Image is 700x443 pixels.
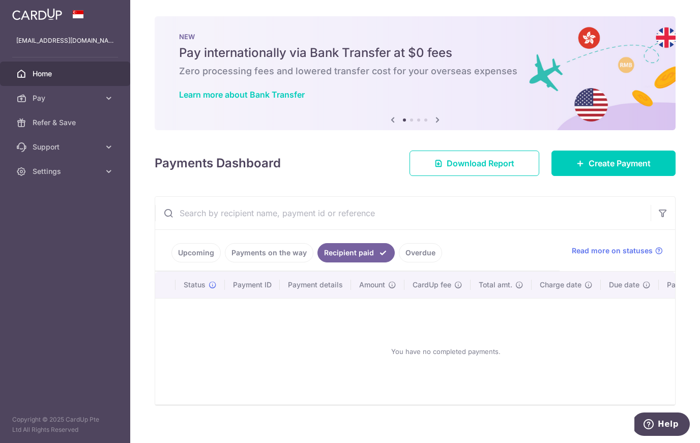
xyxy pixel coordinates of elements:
[184,280,206,290] span: Status
[447,157,514,169] span: Download Report
[225,272,280,298] th: Payment ID
[410,151,539,176] a: Download Report
[179,45,651,61] h5: Pay internationally via Bank Transfer at $0 fees
[179,33,651,41] p: NEW
[171,243,221,262] a: Upcoming
[551,151,676,176] a: Create Payment
[33,93,100,103] span: Pay
[155,16,676,130] img: Bank transfer banner
[399,243,442,262] a: Overdue
[155,197,651,229] input: Search by recipient name, payment id or reference
[572,246,653,256] span: Read more on statuses
[33,69,100,79] span: Home
[33,166,100,176] span: Settings
[317,243,395,262] a: Recipient paid
[572,246,663,256] a: Read more on statuses
[479,280,512,290] span: Total amt.
[280,272,351,298] th: Payment details
[12,8,62,20] img: CardUp
[225,243,313,262] a: Payments on the way
[413,280,451,290] span: CardUp fee
[16,36,114,46] p: [EMAIL_ADDRESS][DOMAIN_NAME]
[589,157,651,169] span: Create Payment
[155,154,281,172] h4: Payments Dashboard
[609,280,639,290] span: Due date
[359,280,385,290] span: Amount
[540,280,581,290] span: Charge date
[634,412,690,438] iframe: Opens a widget where you can find more information
[179,90,305,100] a: Learn more about Bank Transfer
[179,65,651,77] h6: Zero processing fees and lowered transfer cost for your overseas expenses
[33,142,100,152] span: Support
[33,117,100,128] span: Refer & Save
